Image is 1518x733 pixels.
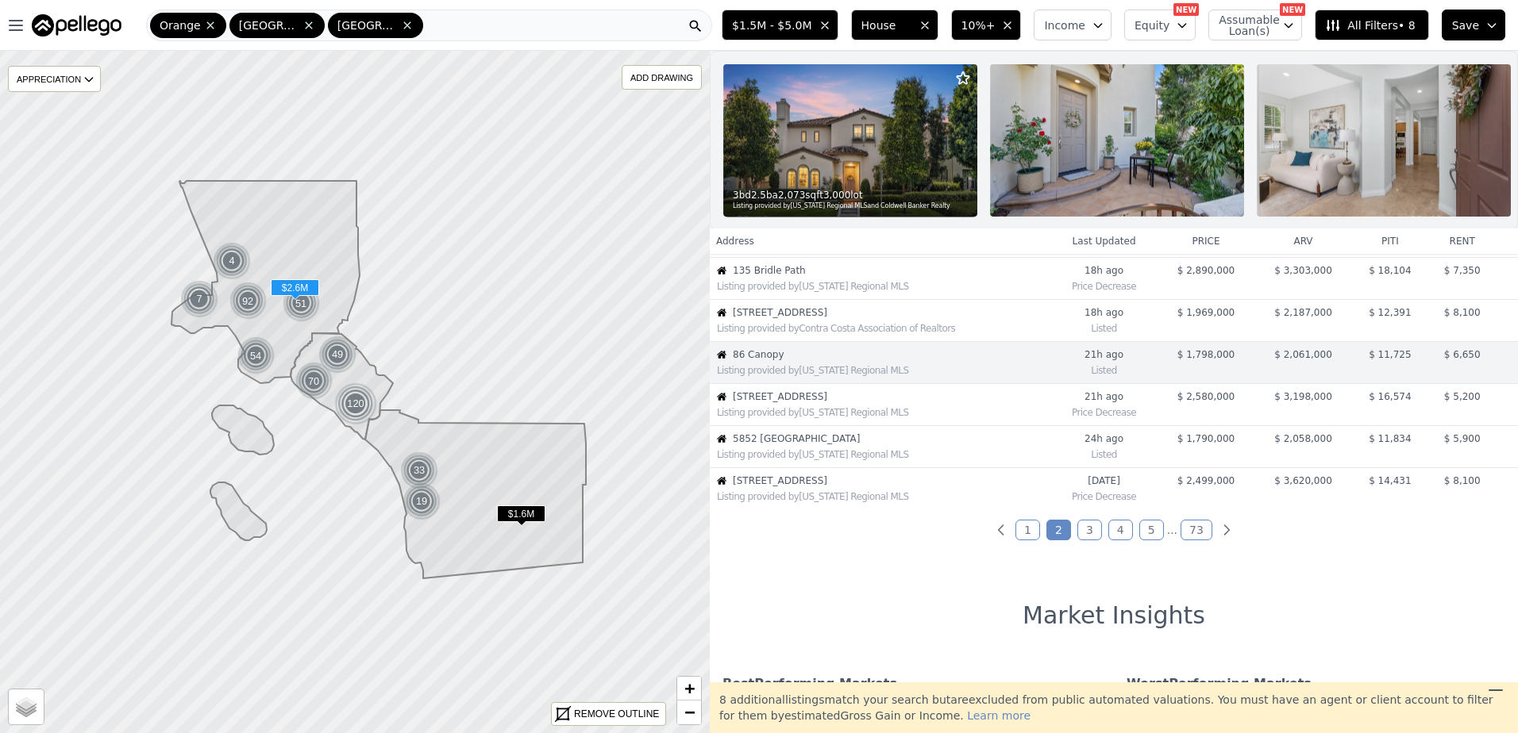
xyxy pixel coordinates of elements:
[1167,524,1177,536] a: Jump forward
[1057,432,1150,445] time: 2025-10-01 16:00
[1127,674,1505,693] div: Worst Performing Markets
[497,505,545,528] div: $1.6M
[1050,228,1157,254] th: Last Updated
[1254,228,1352,254] th: arv
[318,336,357,374] img: g1.png
[1274,475,1332,486] span: $ 3,620,000
[717,448,1050,461] div: Listing provided by [US_STATE] Regional MLS
[684,678,695,698] span: +
[1444,475,1481,486] span: $ 8,100
[717,476,726,485] img: House
[1057,445,1150,461] div: Listed
[1108,520,1133,540] a: Page 4
[1274,349,1332,360] span: $ 2,061,000
[961,17,996,33] span: 10%+
[294,361,335,401] img: g2.png
[1428,228,1497,254] th: rent
[733,432,1050,445] span: 5852 [GEOGRAPHIC_DATA]
[334,382,378,425] img: g3.png
[337,17,398,33] span: [GEOGRAPHIC_DATA]
[684,702,695,722] span: −
[236,336,277,376] img: g2.png
[1057,348,1150,361] time: 2025-10-01 19:01
[1274,307,1332,318] span: $ 2,187,000
[1023,601,1205,630] h1: Market Insights
[1208,10,1302,40] button: Assumable Loan(s)
[239,17,299,33] span: [GEOGRAPHIC_DATA]
[281,283,322,324] img: g2.png
[733,390,1050,403] span: [STREET_ADDRESS]
[717,490,1050,503] div: Listing provided by [US_STATE] Regional MLS
[1057,361,1150,377] div: Listed
[717,434,726,443] img: House
[1139,520,1164,540] a: Page 5
[1352,228,1428,254] th: piti
[1177,433,1235,444] span: $ 1,790,000
[1177,475,1235,486] span: $ 2,499,000
[1177,391,1235,402] span: $ 2,580,000
[717,392,726,401] img: House
[622,66,701,89] div: ADD DRAWING
[1057,474,1150,487] time: 2025-10-01 15:46
[1015,520,1040,540] a: Page 1
[1442,10,1505,40] button: Save
[733,264,1050,277] span: 135 Bridle Path
[717,308,726,317] img: House
[733,474,1050,487] span: [STREET_ADDRESS]
[1057,390,1150,403] time: 2025-10-01 18:38
[951,10,1022,40] button: 10%+
[228,281,269,321] img: g2.png
[281,283,322,324] div: 51
[778,189,805,201] span: 2,073
[993,522,1009,538] a: Previous page
[717,266,726,275] img: House
[9,689,44,724] a: Layers
[1315,10,1428,40] button: All Filters• 8
[400,451,438,489] div: 33
[1057,277,1150,293] div: Price Decrease
[574,707,659,721] div: REMOVE OUTLINE
[717,280,1050,293] div: Listing provided by [US_STATE] Regional MLS
[1181,520,1212,540] a: Page 73
[1177,265,1235,276] span: $ 2,890,000
[160,17,201,33] span: Orange
[1046,520,1071,540] a: Page 2 is your current page
[1325,17,1415,33] span: All Filters • 8
[1444,307,1481,318] span: $ 8,100
[1057,403,1150,419] div: Price Decrease
[717,350,726,359] img: House
[733,189,969,201] div: 3 bd 2.5 ba sqft lot
[1077,520,1102,540] a: Page 3
[1369,391,1411,402] span: $ 16,574
[1057,264,1150,277] time: 2025-10-01 22:05
[318,336,356,374] div: 49
[497,505,545,522] span: $1.6M
[722,10,838,40] button: $1.5M - $5.0M
[677,677,701,700] a: Zoom in
[1044,17,1085,33] span: Income
[1124,10,1196,40] button: Equity
[213,242,252,280] img: g1.png
[1452,17,1479,33] span: Save
[1274,433,1332,444] span: $ 2,058,000
[1444,391,1481,402] span: $ 5,200
[732,17,811,33] span: $1.5M - $5.0M
[1444,349,1481,360] span: $ 6,650
[1369,433,1411,444] span: $ 11,834
[403,482,441,520] div: 19
[710,228,1050,254] th: Address
[180,280,219,318] img: g1.png
[271,279,319,302] div: $2.6M
[967,709,1031,722] span: Learn more
[1444,265,1481,276] span: $ 7,350
[1177,349,1235,360] span: $ 1,798,000
[861,17,912,33] span: House
[1369,265,1411,276] span: $ 18,104
[1057,487,1150,503] div: Price Decrease
[403,482,441,520] img: g1.png
[723,64,977,217] img: Property Photo 1
[1158,228,1255,254] th: price
[733,348,1050,361] span: 86 Canopy
[1219,522,1235,538] a: Next page
[1280,3,1305,16] div: NEW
